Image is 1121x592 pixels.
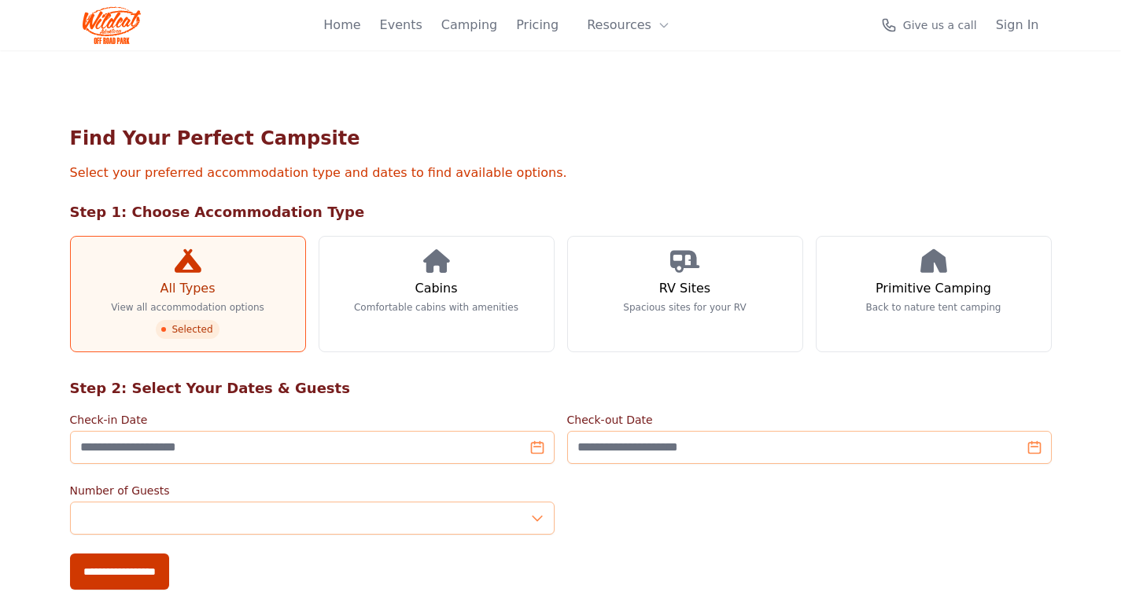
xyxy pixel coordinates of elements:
p: Comfortable cabins with amenities [354,301,518,314]
h3: All Types [160,279,215,298]
a: Events [380,16,422,35]
a: All Types View all accommodation options Selected [70,236,306,352]
p: Spacious sites for your RV [623,301,746,314]
a: Pricing [516,16,559,35]
p: View all accommodation options [111,301,264,314]
span: Selected [156,320,219,339]
a: Cabins Comfortable cabins with amenities [319,236,555,352]
h3: Cabins [415,279,457,298]
button: Resources [577,9,680,41]
a: Sign In [996,16,1039,35]
h3: RV Sites [659,279,710,298]
a: Camping [441,16,497,35]
img: Wildcat Logo [83,6,142,44]
p: Select your preferred accommodation type and dates to find available options. [70,164,1052,182]
a: Primitive Camping Back to nature tent camping [816,236,1052,352]
span: Give us a call [903,17,977,33]
label: Check-in Date [70,412,555,428]
h2: Step 2: Select Your Dates & Guests [70,377,1052,399]
h2: Step 1: Choose Accommodation Type [70,201,1052,223]
a: RV Sites Spacious sites for your RV [567,236,803,352]
label: Check-out Date [567,412,1052,428]
label: Number of Guests [70,483,555,498]
a: Home [323,16,360,35]
h1: Find Your Perfect Campsite [70,126,1052,151]
a: Give us a call [881,17,977,33]
p: Back to nature tent camping [866,301,1001,314]
h3: Primitive Camping [876,279,991,298]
